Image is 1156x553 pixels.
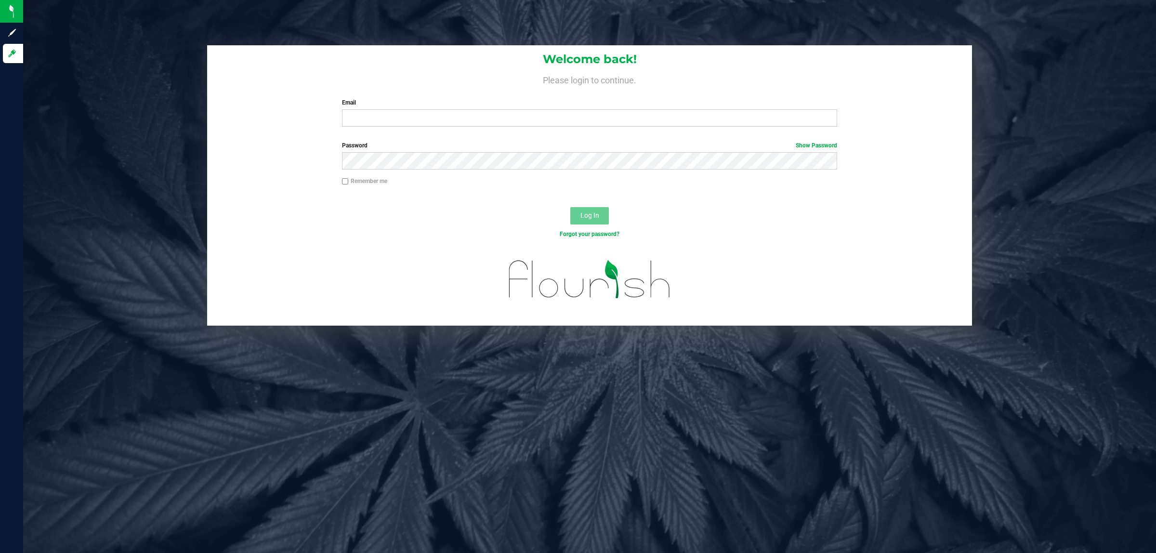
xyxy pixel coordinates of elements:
button: Log In [570,207,609,224]
inline-svg: Log in [7,49,17,58]
inline-svg: Sign up [7,28,17,38]
img: flourish_logo.svg [494,249,685,310]
label: Remember me [342,177,387,185]
span: Password [342,142,368,149]
h1: Welcome back! [207,53,972,66]
span: Log In [580,211,599,219]
a: Show Password [796,142,837,149]
input: Remember me [342,178,349,185]
a: Forgot your password? [560,231,619,237]
label: Email [342,98,838,107]
h4: Please login to continue. [207,73,972,85]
